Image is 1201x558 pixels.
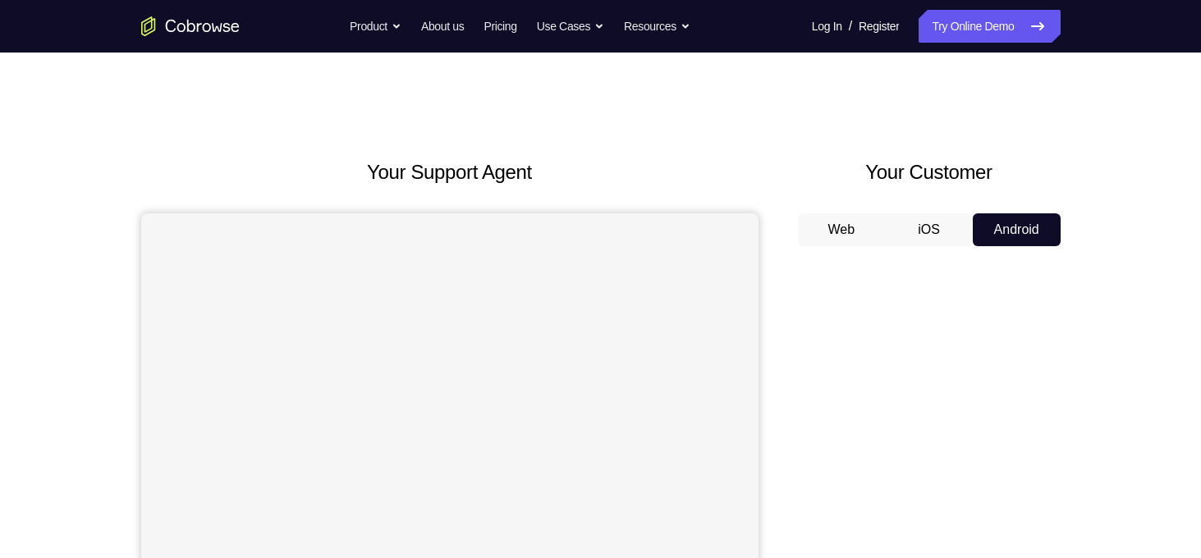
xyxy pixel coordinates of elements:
[421,10,464,43] a: About us
[141,158,759,187] h2: Your Support Agent
[350,10,401,43] button: Product
[973,213,1061,246] button: Android
[624,10,690,43] button: Resources
[849,16,852,36] span: /
[537,10,604,43] button: Use Cases
[798,213,886,246] button: Web
[141,16,240,36] a: Go to the home page
[798,158,1061,187] h2: Your Customer
[919,10,1060,43] a: Try Online Demo
[812,10,842,43] a: Log In
[859,10,899,43] a: Register
[484,10,516,43] a: Pricing
[885,213,973,246] button: iOS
